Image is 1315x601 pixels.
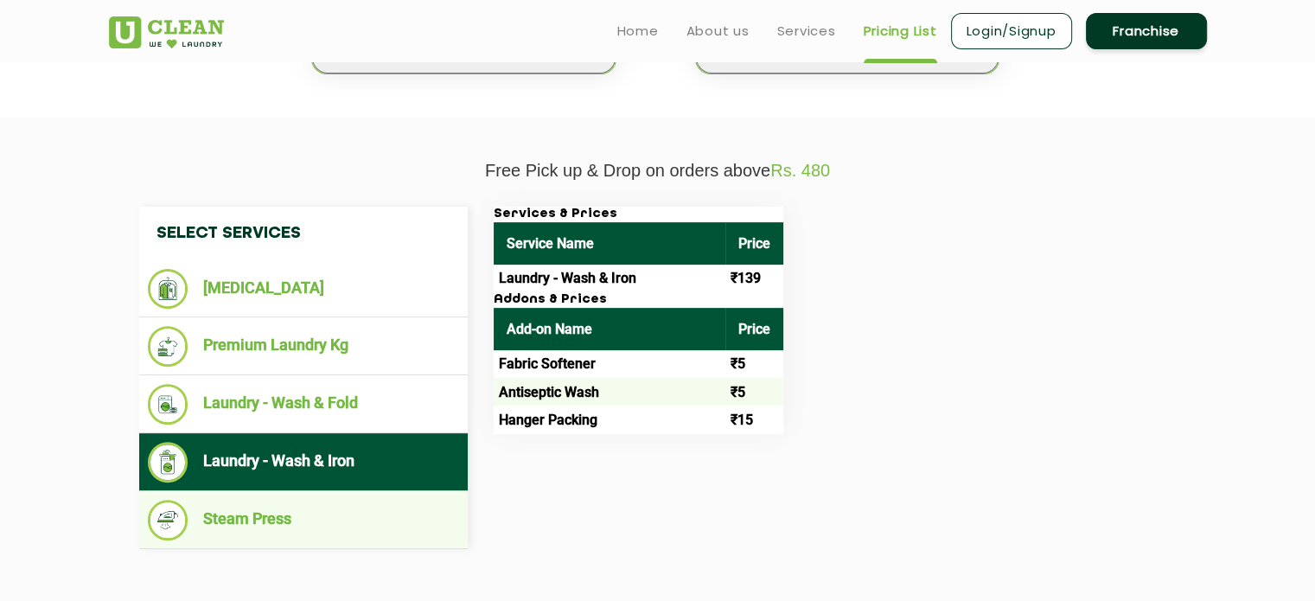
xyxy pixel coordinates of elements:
img: Laundry - Wash & Fold [148,384,188,425]
h3: Addons & Prices [494,292,783,308]
a: Pricing List [864,21,937,42]
img: Premium Laundry Kg [148,326,188,367]
a: About us [686,21,750,42]
td: ₹15 [725,406,783,433]
img: Steam Press [148,500,188,540]
th: Add-on Name [494,308,725,350]
h4: Select Services [139,207,468,260]
a: Franchise [1086,13,1207,49]
th: Service Name [494,222,725,265]
td: Fabric Softener [494,350,725,378]
img: Laundry - Wash & Iron [148,442,188,483]
td: Laundry - Wash & Iron [494,265,725,292]
p: Free Pick up & Drop on orders above [109,161,1207,181]
th: Price [725,222,783,265]
img: UClean Laundry and Dry Cleaning [109,16,224,48]
td: ₹5 [725,350,783,378]
li: Premium Laundry Kg [148,326,459,367]
a: Home [617,21,659,42]
td: Hanger Packing [494,406,725,433]
img: Dry Cleaning [148,269,188,309]
li: Steam Press [148,500,459,540]
td: ₹5 [725,378,783,406]
a: Services [777,21,836,42]
td: ₹139 [725,265,783,292]
th: Price [725,308,783,350]
td: Antiseptic Wash [494,378,725,406]
span: Rs. 480 [770,161,830,180]
li: Laundry - Wash & Fold [148,384,459,425]
a: Login/Signup [951,13,1072,49]
li: Laundry - Wash & Iron [148,442,459,483]
li: [MEDICAL_DATA] [148,269,459,309]
h3: Services & Prices [494,207,783,222]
